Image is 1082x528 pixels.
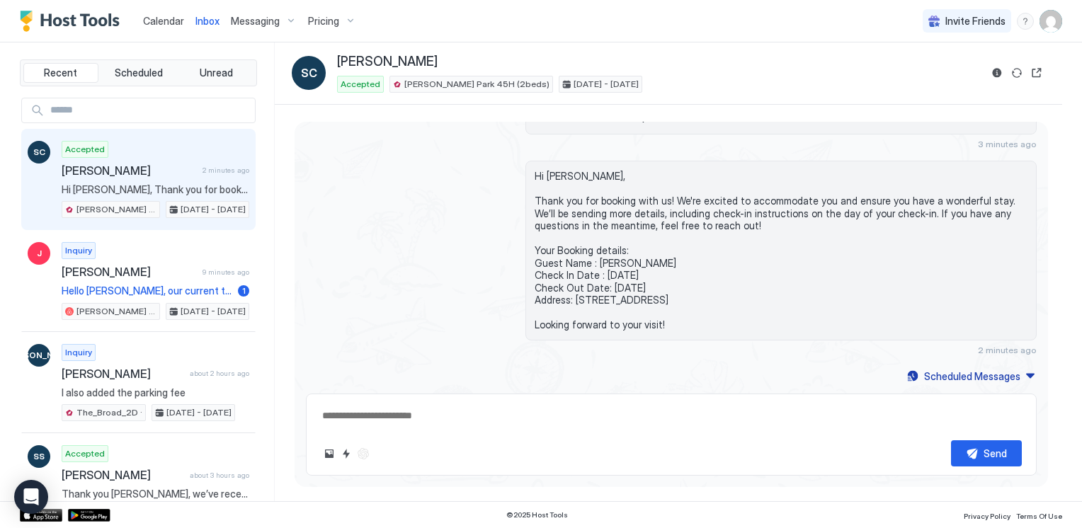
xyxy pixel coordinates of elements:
[190,471,249,480] span: about 3 hours ago
[181,203,246,216] span: [DATE] - [DATE]
[62,367,184,381] span: [PERSON_NAME]
[301,64,317,81] span: SC
[20,509,62,522] a: App Store
[62,265,197,279] span: [PERSON_NAME]
[76,203,156,216] span: [PERSON_NAME] Park 45H (2beds)
[45,98,255,122] input: Input Field
[115,67,163,79] span: Scheduled
[166,406,232,419] span: [DATE] - [DATE]
[143,15,184,27] span: Calendar
[23,63,98,83] button: Recent
[62,386,249,399] span: I also added the parking fee
[574,78,639,91] span: [DATE] - [DATE]
[535,170,1027,331] span: Hi [PERSON_NAME], Thank you for booking with us! We're excited to accommodate you and ensure you ...
[341,78,380,91] span: Accepted
[65,244,92,257] span: Inquiry
[924,369,1020,384] div: Scheduled Messages
[338,445,355,462] button: Quick reply
[978,345,1037,355] span: 2 minutes ago
[190,369,249,378] span: about 2 hours ago
[62,183,249,196] span: Hi [PERSON_NAME], Thank you for booking with us! We're excited to accommodate you and ensure you ...
[1017,13,1034,30] div: menu
[65,447,105,460] span: Accepted
[76,406,142,419] span: The_Broad_2D ·
[1008,64,1025,81] button: Sync reservation
[964,507,1010,522] a: Privacy Policy
[404,78,549,91] span: [PERSON_NAME] Park 45H (2beds)
[33,450,45,463] span: SS
[20,59,257,86] div: tab-group
[905,367,1037,386] button: Scheduled Messages
[101,63,176,83] button: Scheduled
[1016,512,1062,520] span: Terms Of Use
[964,512,1010,520] span: Privacy Policy
[945,15,1006,28] span: Invite Friends
[37,247,42,260] span: J
[978,139,1037,149] span: 3 minutes ago
[321,445,338,462] button: Upload image
[65,346,92,359] span: Inquiry
[308,15,339,28] span: Pricing
[203,268,249,277] span: 9 minutes ago
[242,285,246,296] span: 1
[1028,64,1045,81] button: Open reservation
[337,54,438,70] span: [PERSON_NAME]
[33,146,45,159] span: SC
[14,480,48,514] div: Open Intercom Messenger
[195,15,220,27] span: Inbox
[143,13,184,28] a: Calendar
[989,64,1006,81] button: Reservation information
[200,67,233,79] span: Unread
[62,285,232,297] span: Hello [PERSON_NAME], our current tenant in this unit has decided to extend. However, we do have a...
[65,143,105,156] span: Accepted
[1040,10,1062,33] div: User profile
[62,163,197,178] span: [PERSON_NAME]
[506,510,568,520] span: © 2025 Host Tools
[4,349,74,362] span: [PERSON_NAME]
[76,305,156,318] span: [PERSON_NAME] Park 45H (2beds)
[231,15,280,28] span: Messaging
[62,468,184,482] span: [PERSON_NAME]
[181,305,246,318] span: [DATE] - [DATE]
[1016,507,1062,522] a: Terms Of Use
[195,13,220,28] a: Inbox
[203,166,249,175] span: 2 minutes ago
[62,488,249,500] span: Thank you [PERSON_NAME], we’ve received your payment and information.
[44,67,77,79] span: Recent
[951,440,1022,466] button: Send
[984,446,1007,461] div: Send
[68,509,110,522] a: Google Play Store
[178,63,254,83] button: Unread
[20,11,126,32] a: Host Tools Logo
